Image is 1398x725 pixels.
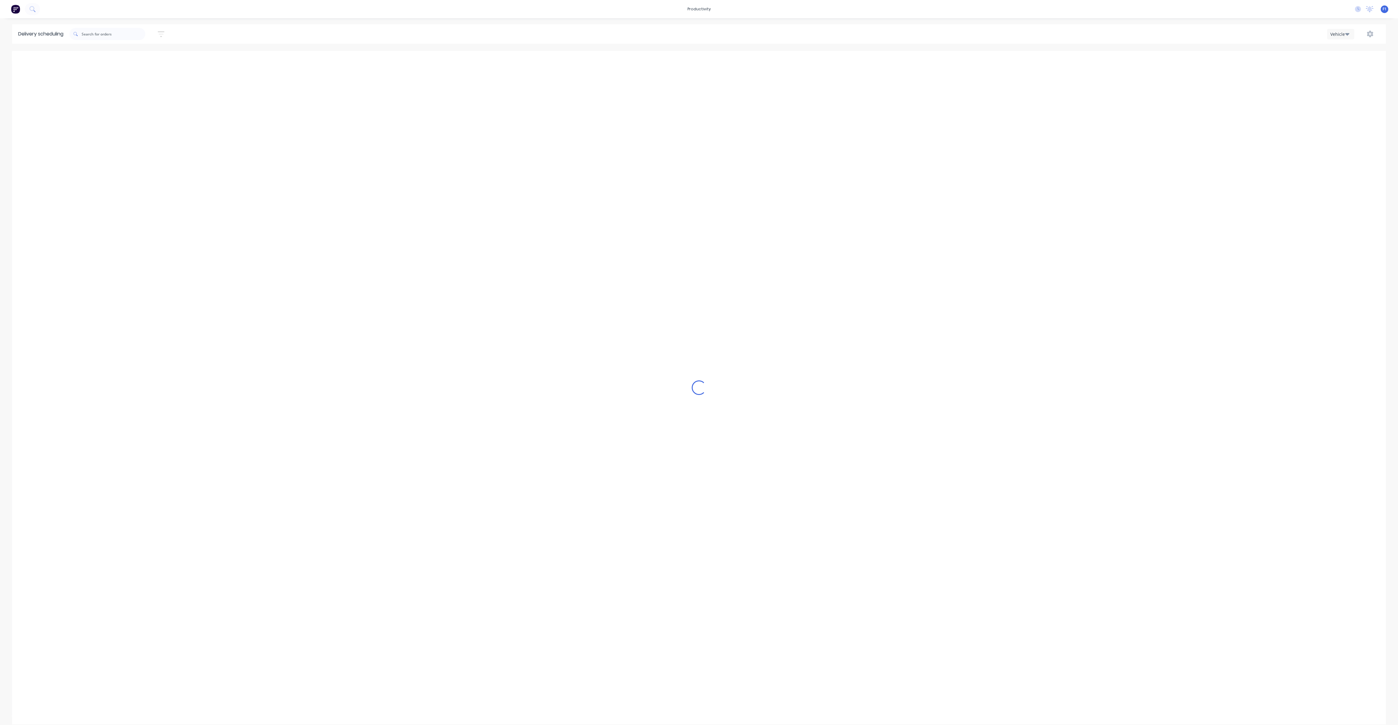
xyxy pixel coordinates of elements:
[1327,29,1354,39] button: Vehicle
[82,28,145,40] input: Search for orders
[11,5,20,14] img: Factory
[12,24,69,44] div: Delivery scheduling
[1330,31,1348,37] div: Vehicle
[684,5,714,14] div: productivity
[1383,6,1386,12] span: F1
